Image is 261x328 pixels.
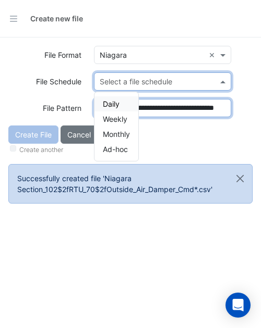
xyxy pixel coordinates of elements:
button: Cancel [61,125,98,144]
div: Open Intercom Messenger [226,293,251,318]
span: Daily [103,99,120,108]
div: Create new file [30,13,83,24]
label: Create another [19,145,63,155]
button: Close [228,165,252,193]
label: File Format [44,46,81,64]
label: File Pattern [43,99,81,117]
span: Weekly [103,115,127,123]
ng-dropdown-panel: Options list [94,92,139,161]
label: File Schedule [36,72,81,91]
span: Ad-hoc [103,145,128,154]
ngb-alert: Successfully created file 'Niagara Section_102$2fRTU_70$2fOutside_Air_Damper_Cmd*.csv' [8,164,253,204]
span: Clear [209,49,218,60]
span: Monthly [103,130,130,138]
